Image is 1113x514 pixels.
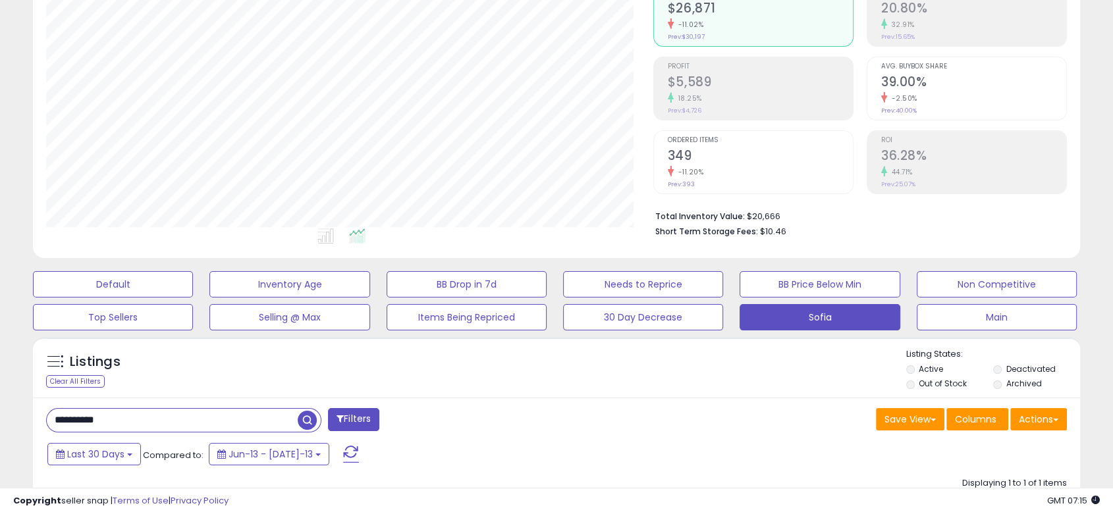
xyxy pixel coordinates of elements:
[674,20,704,30] small: -11.02%
[668,1,853,18] h2: $26,871
[887,167,913,177] small: 44.71%
[328,408,379,431] button: Filters
[955,413,996,426] span: Columns
[881,1,1066,18] h2: 20.80%
[1006,378,1042,389] label: Archived
[760,225,786,238] span: $10.46
[674,93,702,103] small: 18.25%
[906,348,1080,361] p: Listing States:
[46,375,105,388] div: Clear All Filters
[1047,494,1100,507] span: 2025-08-13 07:15 GMT
[881,148,1066,166] h2: 36.28%
[143,449,204,461] span: Compared to:
[668,63,853,70] span: Profit
[917,271,1077,297] button: Non Competitive
[881,107,917,115] small: Prev: 40.00%
[655,211,745,222] b: Total Inventory Value:
[668,107,701,115] small: Prev: $4,726
[33,271,193,297] button: Default
[740,271,900,297] button: BB Price Below Min
[668,148,853,166] h2: 349
[917,304,1077,330] button: Main
[919,363,943,374] label: Active
[668,33,705,41] small: Prev: $30,197
[33,304,193,330] button: Top Sellers
[209,304,369,330] button: Selling @ Max
[668,180,695,188] small: Prev: 393
[47,443,141,465] button: Last 30 Days
[887,93,917,103] small: -2.50%
[946,408,1008,430] button: Columns
[113,494,169,507] a: Terms of Use
[668,137,853,144] span: Ordered Items
[387,271,547,297] button: BB Drop in 7d
[881,180,915,188] small: Prev: 25.07%
[67,448,124,461] span: Last 30 Days
[563,271,723,297] button: Needs to Reprice
[881,33,915,41] small: Prev: 15.65%
[229,448,313,461] span: Jun-13 - [DATE]-13
[881,63,1066,70] span: Avg. Buybox Share
[209,271,369,297] button: Inventory Age
[387,304,547,330] button: Items Being Repriced
[919,378,967,389] label: Out of Stock
[876,408,944,430] button: Save View
[171,494,229,507] a: Privacy Policy
[13,494,61,507] strong: Copyright
[1010,408,1067,430] button: Actions
[655,207,1057,223] li: $20,666
[1006,363,1056,374] label: Deactivated
[962,477,1067,490] div: Displaying 1 to 1 of 1 items
[740,304,900,330] button: Sofia
[70,353,121,371] h5: Listings
[13,495,229,507] div: seller snap | |
[668,74,853,92] h2: $5,589
[881,74,1066,92] h2: 39.00%
[887,20,915,30] small: 32.91%
[881,137,1066,144] span: ROI
[655,226,758,237] b: Short Term Storage Fees:
[674,167,704,177] small: -11.20%
[563,304,723,330] button: 30 Day Decrease
[209,443,329,465] button: Jun-13 - [DATE]-13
